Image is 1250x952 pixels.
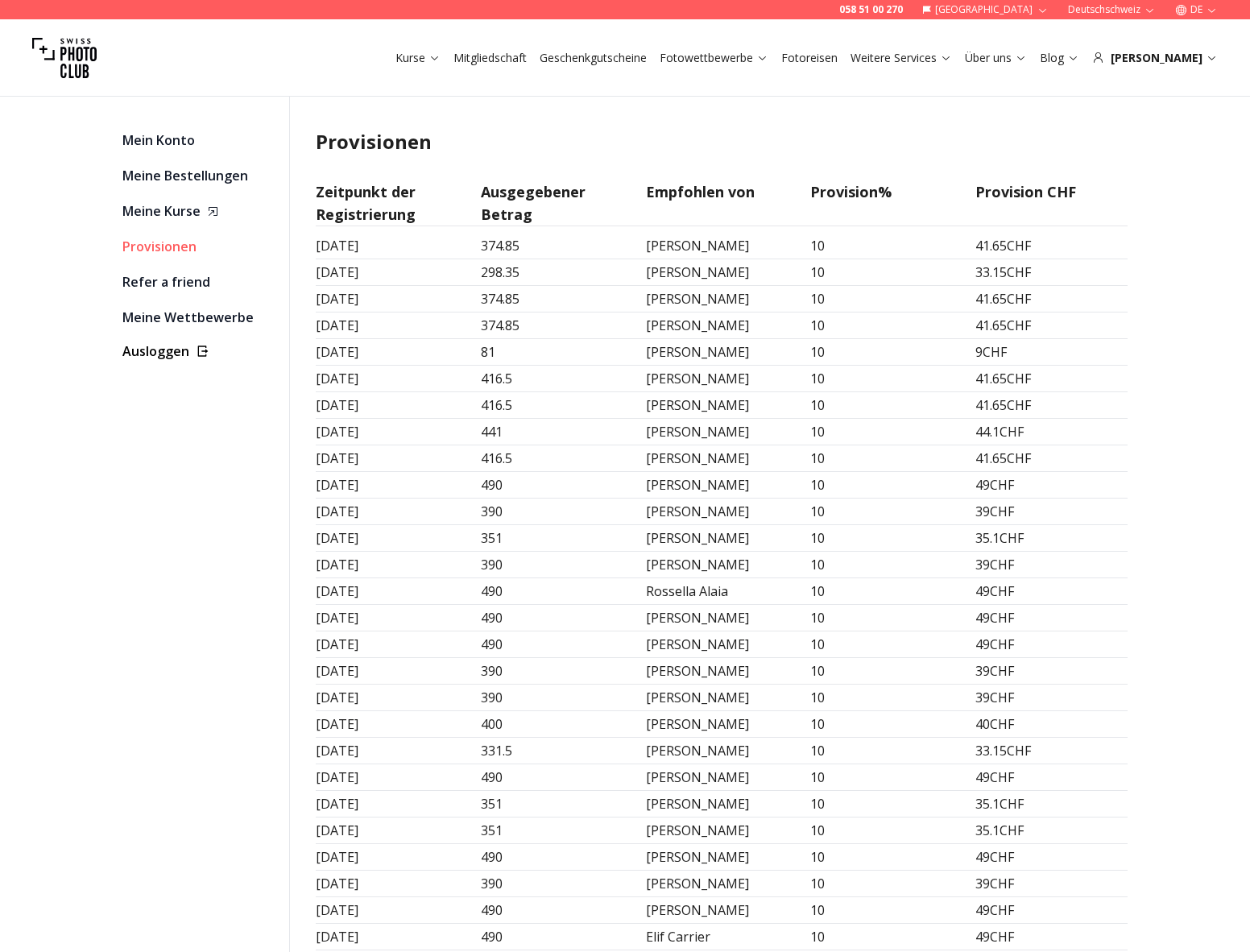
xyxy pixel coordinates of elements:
[481,316,633,335] p: 374.85
[316,582,358,600] a: [DATE]
[316,689,358,706] a: [DATE]
[316,662,358,680] a: [DATE]
[646,555,798,574] p: [PERSON_NAME]
[810,475,962,495] p: 10
[316,901,358,919] a: [DATE]
[646,422,798,441] p: [PERSON_NAME]
[316,635,358,653] a: [DATE]
[646,180,798,226] h4: Empfohlen von
[316,290,358,308] a: [DATE]
[844,47,958,69] button: Weitere Services
[975,289,1128,308] p: 41.65 CHF
[481,395,633,415] p: 416.5
[810,741,962,760] p: 10
[316,928,358,946] a: [DATE]
[975,236,1128,255] p: 41.65 CHF
[316,715,358,733] a: [DATE]
[316,317,358,334] a: [DATE]
[975,528,1128,548] p: 35.1 CHF
[781,50,838,66] a: Fotoreisen
[316,742,358,760] a: [DATE]
[122,271,276,293] a: Refer a friend
[646,794,798,813] p: [PERSON_NAME]
[975,582,1128,601] p: 49 CHF
[810,395,962,415] p: 10
[810,821,962,840] p: 10
[316,237,358,255] a: [DATE]
[481,502,633,521] p: 390
[975,395,1128,415] p: 41.65 CHF
[316,263,358,281] a: [DATE]
[810,263,962,282] p: 10
[481,821,633,840] p: 351
[481,608,633,627] p: 490
[810,316,962,335] p: 10
[810,502,962,521] p: 10
[316,848,358,866] a: [DATE]
[975,874,1128,893] p: 39 CHF
[481,528,633,548] p: 351
[481,847,633,867] p: 490
[975,847,1128,867] p: 49 CHF
[646,741,798,760] p: [PERSON_NAME]
[316,609,358,627] a: [DATE]
[316,529,358,547] a: [DATE]
[481,741,633,760] p: 331.5
[975,422,1128,441] p: 44.1 CHF
[975,608,1128,627] p: 49 CHF
[646,502,798,521] p: [PERSON_NAME]
[481,263,633,282] p: 298.35
[810,847,962,867] p: 10
[646,635,798,654] p: [PERSON_NAME]
[646,289,798,308] p: [PERSON_NAME]
[810,180,962,226] h4: Provision %
[389,47,447,69] button: Kurse
[316,449,358,467] a: [DATE]
[316,476,358,494] a: [DATE]
[316,822,358,839] a: [DATE]
[646,900,798,920] p: [PERSON_NAME]
[958,47,1033,69] button: Über uns
[32,26,97,90] img: Swiss photo club
[481,714,633,734] p: 400
[1040,50,1079,66] a: Blog
[481,900,633,920] p: 490
[810,688,962,707] p: 10
[481,927,633,946] p: 490
[1033,47,1086,69] button: Blog
[316,370,358,387] a: [DATE]
[810,449,962,468] p: 10
[481,180,633,226] h4: Ausgegebener Betrag
[481,874,633,893] p: 390
[975,475,1128,495] p: 49 CHF
[810,900,962,920] p: 10
[316,503,358,520] a: [DATE]
[975,555,1128,574] p: 39 CHF
[481,449,633,468] p: 416.5
[775,47,844,69] button: Fotoreisen
[646,608,798,627] p: [PERSON_NAME]
[975,927,1128,946] p: 49 CHF
[975,794,1128,813] p: 35.1 CHF
[810,236,962,255] p: 10
[646,528,798,548] p: [PERSON_NAME]
[646,395,798,415] p: [PERSON_NAME]
[975,821,1128,840] p: 35.1 CHF
[122,306,276,329] a: Meine Wettbewerbe
[653,47,775,69] button: Fotowettbewerbe
[975,180,1128,226] h4: Provision CHF
[646,714,798,734] p: [PERSON_NAME]
[316,556,358,573] a: [DATE]
[481,555,633,574] p: 390
[540,50,647,66] a: Geschenkgutscheine
[316,396,358,414] a: [DATE]
[481,422,633,441] p: 441
[646,236,798,255] p: [PERSON_NAME]
[481,236,633,255] p: 374.85
[481,289,633,308] p: 374.85
[316,180,468,226] h4: Zeitpunkt der Registrierung
[810,874,962,893] p: 10
[481,661,633,681] p: 390
[810,582,962,601] p: 10
[975,502,1128,521] p: 39 CHF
